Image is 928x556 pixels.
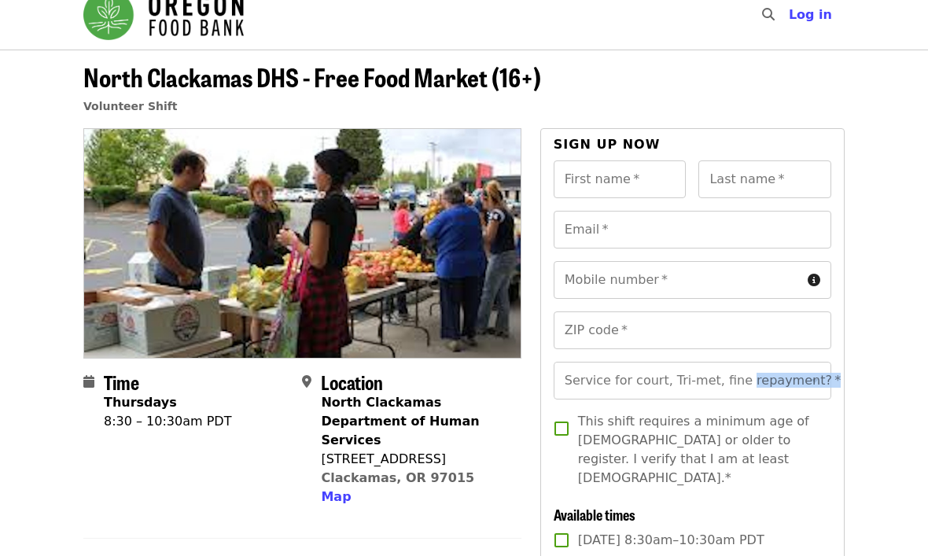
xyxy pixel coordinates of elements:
[302,375,311,390] i: map-marker-alt icon
[104,413,231,432] div: 8:30 – 10:30am PDT
[554,138,661,153] span: Sign up now
[578,532,764,550] span: [DATE] 8:30am–10:30am PDT
[83,101,178,113] a: Volunteer Shift
[698,161,831,199] input: Last name
[554,161,687,199] input: First name
[84,130,521,358] img: North Clackamas DHS - Free Food Market (16+) organized by Oregon Food Bank
[321,369,383,396] span: Location
[762,8,775,23] i: search icon
[554,312,831,350] input: ZIP code
[104,396,177,411] strong: Thursdays
[554,262,801,300] input: Mobile number
[789,8,832,23] span: Log in
[83,375,94,390] i: calendar icon
[321,451,508,469] div: [STREET_ADDRESS]
[321,471,474,486] a: Clackamas, OR 97015
[804,370,826,392] button: Open
[321,490,351,505] span: Map
[578,413,819,488] span: This shift requires a minimum age of [DEMOGRAPHIC_DATA] or older to register. I verify that I am ...
[321,396,479,448] strong: North Clackamas Department of Human Services
[808,274,820,289] i: circle-info icon
[321,488,351,507] button: Map
[104,369,139,396] span: Time
[554,505,635,525] span: Available times
[83,59,541,96] span: North Clackamas DHS - Free Food Market (16+)
[554,212,831,249] input: Email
